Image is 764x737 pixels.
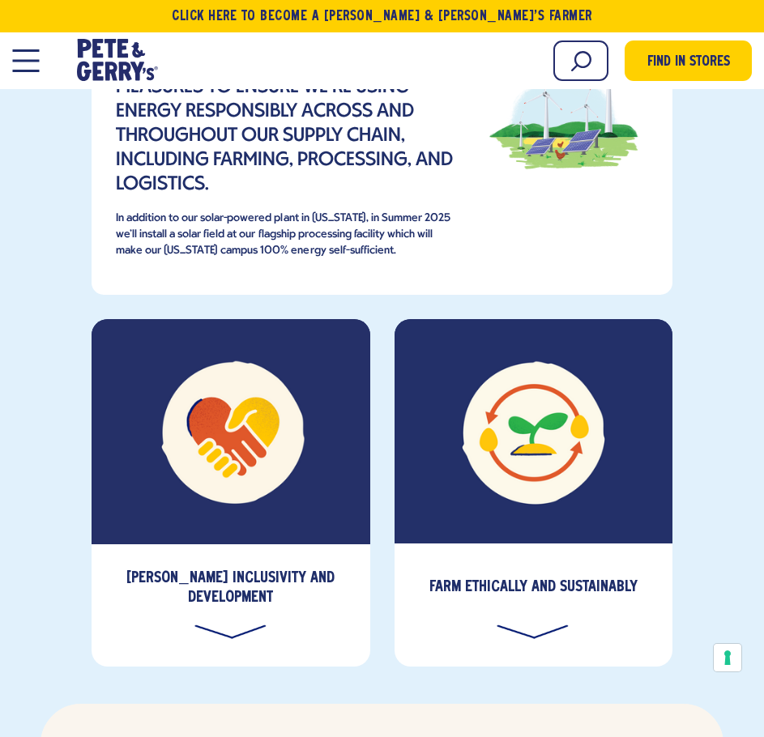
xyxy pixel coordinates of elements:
a: Find in Stores [625,40,752,81]
input: Search [553,40,608,81]
button: Open Mobile Menu Modal Dialog [12,49,39,72]
span: Find in Stores [647,52,730,74]
button: Your consent preferences for tracking technologies [714,644,741,671]
p: In addition to our solar-powered plant in [US_STATE], in Summer 2025 we’ll install a solar field ... [116,211,455,259]
h3: Farm Ethically and Sustainably [429,577,638,597]
p: Ongoing and continued evaluation to effect and implement measures to ensure we’re using energy re... [116,28,455,198]
h3: [PERSON_NAME] Inclusivity and Development [104,569,357,607]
